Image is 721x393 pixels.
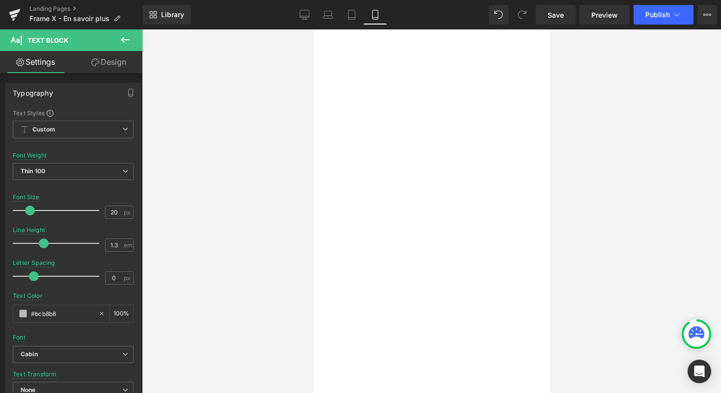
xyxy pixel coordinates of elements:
[591,10,618,20] span: Preview
[688,360,711,383] div: Open Intercom Messenger
[142,5,191,25] a: New Library
[580,5,630,25] a: Preview
[316,5,340,25] a: Laptop
[13,152,47,159] div: Font Weight
[697,5,717,25] button: More
[13,371,57,378] div: Text Transform
[512,5,532,25] button: Redo
[32,126,55,134] b: Custom
[124,275,132,281] span: px
[363,5,387,25] a: Mobile
[21,167,45,175] b: Thin 100
[340,5,363,25] a: Tablet
[21,350,38,359] i: Cabin
[13,292,43,299] div: Text Color
[110,305,133,322] div: %
[124,209,132,215] span: px
[293,5,316,25] a: Desktop
[124,242,132,248] span: em
[161,10,184,19] span: Library
[13,227,45,234] div: Line Height
[13,109,134,117] div: Text Styles
[13,83,53,97] div: Typography
[29,5,142,13] a: Landing Pages
[31,308,94,319] input: Color
[548,10,564,20] span: Save
[28,36,68,44] span: Text Block
[13,334,26,341] div: Font
[13,260,55,266] div: Letter Spacing
[489,5,508,25] button: Undo
[645,11,670,19] span: Publish
[29,15,110,23] span: Frame X - En savoir plus
[13,194,40,201] div: Font Size
[634,5,693,25] button: Publish
[73,51,144,73] a: Design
